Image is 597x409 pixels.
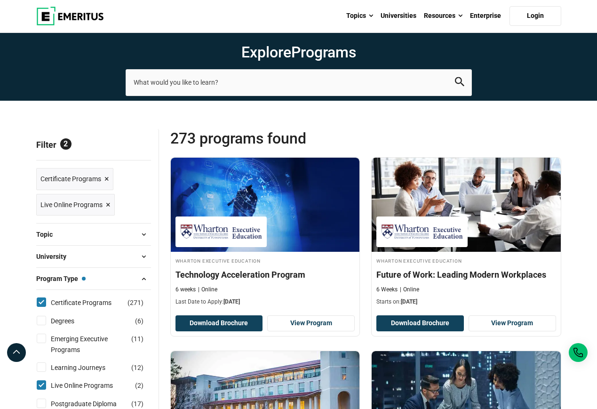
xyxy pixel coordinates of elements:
span: University [36,251,74,262]
span: ( ) [131,399,143,409]
h4: Technology Acceleration Program [175,269,355,281]
a: search [455,80,464,88]
span: × [106,198,111,212]
span: 17 [134,400,141,408]
h4: Wharton Executive Education [376,257,556,265]
span: ( ) [131,334,143,344]
span: ( ) [135,380,143,391]
button: Download Brochure [175,315,263,331]
img: Wharton Executive Education [381,221,463,242]
a: Learning Journeys [51,362,124,373]
img: Technology Acceleration Program | Online Technology Course [171,158,360,252]
p: 6 Weeks [376,286,398,294]
img: Future of Work: Leading Modern Workplaces | Online Leadership Course [372,158,561,252]
span: 273 Programs found [170,129,366,148]
span: ( ) [135,316,143,326]
button: search [455,77,464,88]
button: Download Brochure [376,315,464,331]
a: Live Online Programs [51,380,132,391]
a: Degrees [51,316,93,326]
button: Topic [36,227,151,241]
p: Starts on: [376,298,556,306]
span: 11 [134,335,141,343]
p: 6 weeks [175,286,196,294]
span: ( ) [131,362,143,373]
button: University [36,249,151,264]
a: Login [509,6,561,26]
p: Online [400,286,419,294]
a: Emerging Executive Programs [51,334,150,355]
span: Topic [36,229,60,240]
span: × [104,172,109,186]
span: Certificate Programs [40,174,101,184]
h4: Future of Work: Leading Modern Workplaces [376,269,556,281]
p: Online [198,286,217,294]
span: [DATE] [223,298,240,305]
input: search-page [126,69,472,96]
h4: Wharton Executive Education [175,257,355,265]
span: Program Type [36,273,86,284]
span: 2 [137,382,141,389]
span: 271 [130,299,141,306]
p: Filter [36,129,151,160]
a: View Program [469,315,556,331]
img: Wharton Executive Education [180,221,262,242]
a: Certificate Programs [51,297,130,308]
span: 2 [60,138,72,150]
span: ( ) [127,297,143,308]
span: 6 [137,317,141,325]
a: Certificate Programs × [36,168,113,190]
h1: Explore [126,43,472,62]
a: View Program [267,315,355,331]
button: Program Type [36,272,151,286]
a: Live Online Programs × [36,194,115,216]
a: Leadership Course by Wharton Executive Education - October 9, 2025 Wharton Executive Education Wh... [372,158,561,311]
span: Programs [291,43,356,61]
p: Last Date to Apply: [175,298,355,306]
span: Live Online Programs [40,200,103,210]
span: 12 [134,364,141,371]
a: Technology Course by Wharton Executive Education - October 9, 2025 Wharton Executive Education Wh... [171,158,360,311]
a: Reset all [122,140,151,152]
span: [DATE] [401,298,417,305]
